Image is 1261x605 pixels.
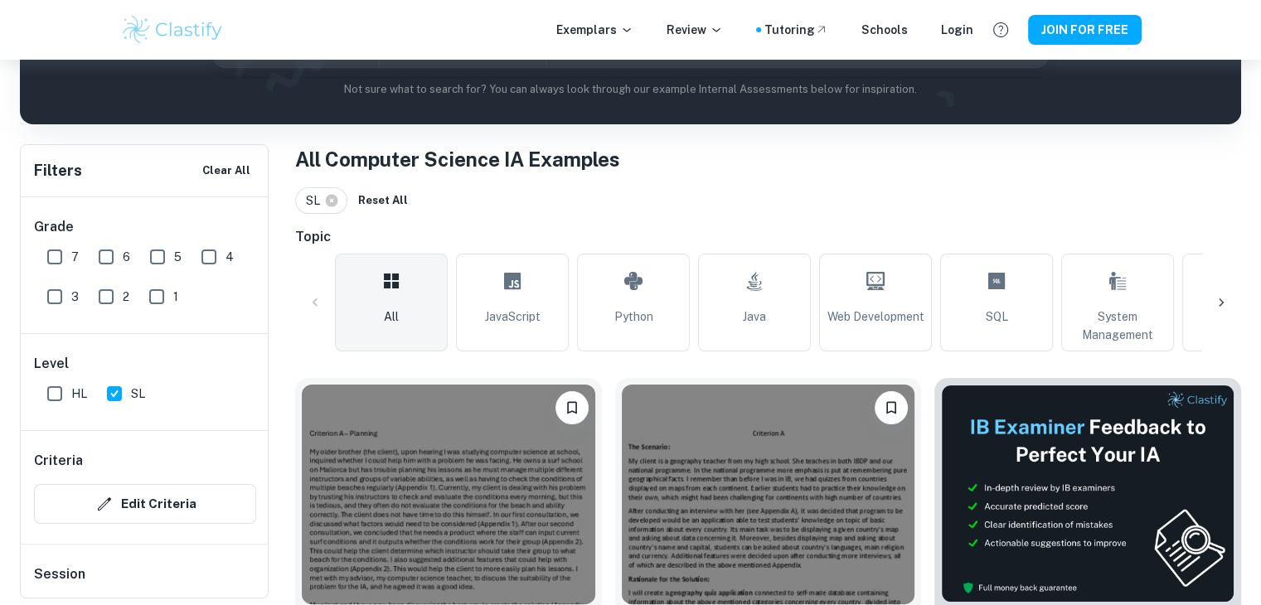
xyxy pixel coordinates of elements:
[123,248,130,266] span: 6
[173,288,178,306] span: 1
[941,385,1234,603] img: Thumbnail
[986,307,1008,326] span: SQL
[34,451,83,471] h6: Criteria
[555,391,589,424] button: Please log in to bookmark exemplars
[1069,307,1166,344] span: System Management
[302,385,595,604] img: Computer Science IA example thumbnail: Surf condition calculator java
[71,385,87,403] span: HL
[384,307,399,326] span: All
[33,81,1228,98] p: Not sure what to search for? You can always look through our example Internal Assessments below f...
[34,484,256,524] button: Edit Criteria
[622,385,915,604] img: Computer Science IA example thumbnail: Geography Quiz Application
[34,159,82,182] h6: Filters
[614,307,653,326] span: Python
[34,217,256,237] h6: Grade
[295,227,1241,247] h6: Topic
[827,307,924,326] span: Web Development
[987,16,1015,44] button: Help and Feedback
[306,191,327,210] span: SL
[667,21,723,39] p: Review
[71,288,79,306] span: 3
[71,248,79,266] span: 7
[941,21,973,39] a: Login
[556,21,633,39] p: Exemplars
[861,21,908,39] a: Schools
[174,248,182,266] span: 5
[1028,15,1142,45] button: JOIN FOR FREE
[131,385,145,403] span: SL
[764,21,828,39] a: Tutoring
[875,391,908,424] button: Please log in to bookmark exemplars
[226,248,234,266] span: 4
[198,158,255,183] button: Clear All
[354,188,412,213] button: Reset All
[34,564,256,598] h6: Session
[295,187,347,214] div: SL
[34,354,256,374] h6: Level
[295,144,1241,174] h1: All Computer Science IA Examples
[485,307,541,326] span: JavaScript
[120,13,226,46] img: Clastify logo
[123,288,129,306] span: 2
[743,307,766,326] span: Java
